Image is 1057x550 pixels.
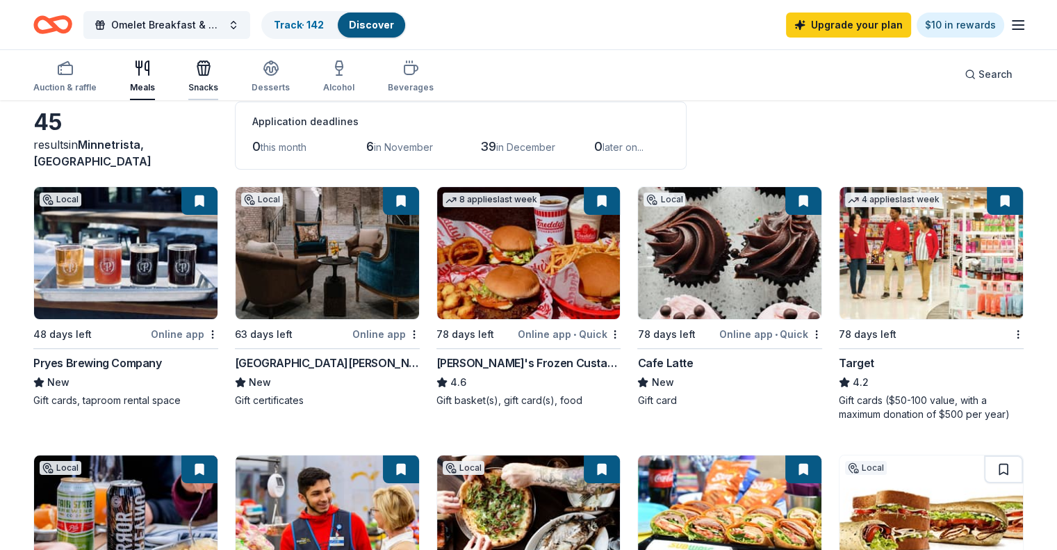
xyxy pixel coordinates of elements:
[436,355,621,371] div: [PERSON_NAME]'s Frozen Custard & Steakburgers
[352,325,420,343] div: Online app
[349,19,394,31] a: Discover
[40,461,81,475] div: Local
[845,461,887,475] div: Local
[261,141,306,153] span: this month
[33,186,218,407] a: Image for Pryes Brewing CompanyLocal48 days leftOnline appPryes Brewing CompanyNewGift cards, tap...
[33,54,97,100] button: Auction & raffle
[978,66,1013,83] span: Search
[33,8,72,41] a: Home
[235,355,420,371] div: [GEOGRAPHIC_DATA][PERSON_NAME]
[323,82,354,93] div: Alcohol
[83,11,250,39] button: Omelet Breakfast & Silent Auction Fundraiser
[33,136,218,170] div: results
[33,326,92,343] div: 48 days left
[236,187,419,319] img: Image for St. James Hotel
[518,325,621,343] div: Online app Quick
[235,394,420,407] div: Gift certificates
[252,54,290,100] button: Desserts
[33,355,162,371] div: Pryes Brewing Company
[953,60,1024,88] button: Search
[323,54,354,100] button: Alcohol
[638,187,821,319] img: Image for Cafe Latte
[388,82,434,93] div: Beverages
[252,82,290,93] div: Desserts
[388,54,434,100] button: Beverages
[436,394,621,407] div: Gift basket(s), gift card(s), food
[644,193,685,207] div: Local
[637,394,822,407] div: Gift card
[252,139,261,154] span: 0
[839,394,1024,421] div: Gift cards ($50-100 value, with a maximum donation of $500 per year)
[443,461,484,475] div: Local
[33,82,97,93] div: Auction & raffle
[786,13,911,38] a: Upgrade your plan
[130,82,155,93] div: Meals
[853,374,869,391] span: 4.2
[839,187,1023,319] img: Image for Target
[573,329,576,340] span: •
[274,19,324,31] a: Track· 142
[839,355,874,371] div: Target
[235,186,420,407] a: Image for St. James HotelLocal63 days leftOnline app[GEOGRAPHIC_DATA][PERSON_NAME]NewGift certifi...
[637,326,695,343] div: 78 days left
[188,54,218,100] button: Snacks
[188,82,218,93] div: Snacks
[33,394,218,407] div: Gift cards, taproom rental space
[241,193,283,207] div: Local
[839,186,1024,421] a: Image for Target4 applieslast week78 days leftTarget4.2Gift cards ($50-100 value, with a maximum ...
[47,374,69,391] span: New
[261,11,407,39] button: Track· 142Discover
[111,17,222,33] span: Omelet Breakfast & Silent Auction Fundraiser
[450,374,466,391] span: 4.6
[249,374,271,391] span: New
[34,187,218,319] img: Image for Pryes Brewing Company
[637,355,693,371] div: Cafe Latte
[33,108,218,136] div: 45
[436,326,494,343] div: 78 days left
[33,138,151,168] span: in
[839,326,896,343] div: 78 days left
[235,326,293,343] div: 63 days left
[443,193,540,207] div: 8 applies last week
[151,325,218,343] div: Online app
[651,374,673,391] span: New
[496,141,555,153] span: in December
[366,139,374,154] span: 6
[603,141,644,153] span: later on...
[594,139,603,154] span: 0
[40,193,81,207] div: Local
[374,141,433,153] span: in November
[775,329,778,340] span: •
[845,193,942,207] div: 4 applies last week
[437,187,621,319] img: Image for Freddy's Frozen Custard & Steakburgers
[480,139,496,154] span: 39
[719,325,822,343] div: Online app Quick
[917,13,1004,38] a: $10 in rewards
[436,186,621,407] a: Image for Freddy's Frozen Custard & Steakburgers8 applieslast week78 days leftOnline app•Quick[PE...
[130,54,155,100] button: Meals
[33,138,151,168] span: Minnetrista, [GEOGRAPHIC_DATA]
[252,113,669,130] div: Application deadlines
[637,186,822,407] a: Image for Cafe LatteLocal78 days leftOnline app•QuickCafe LatteNewGift card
